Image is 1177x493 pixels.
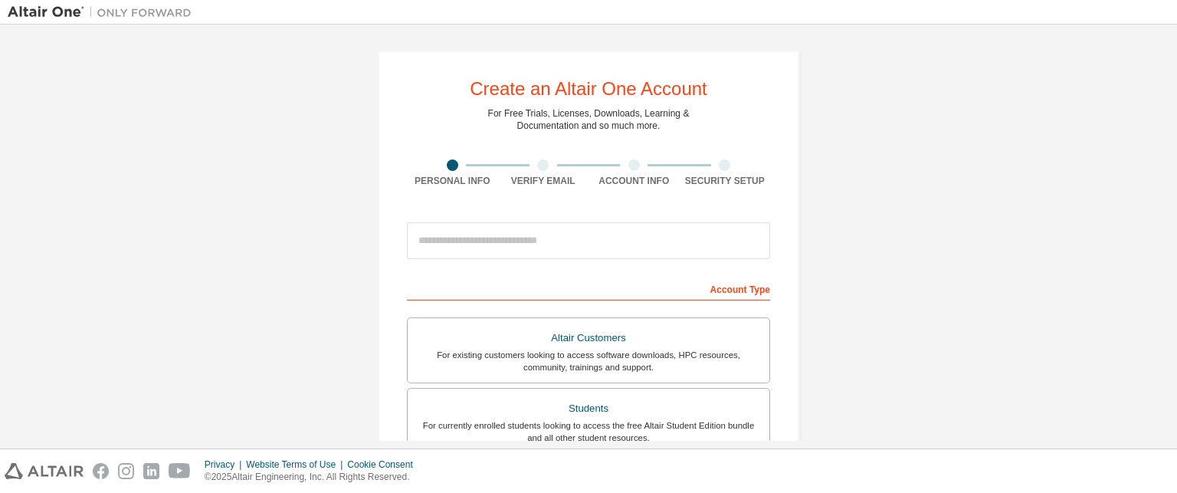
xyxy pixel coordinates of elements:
div: For currently enrolled students looking to access the free Altair Student Edition bundle and all ... [417,419,760,444]
img: instagram.svg [118,463,134,479]
div: Security Setup [680,175,771,187]
div: For existing customers looking to access software downloads, HPC resources, community, trainings ... [417,349,760,373]
div: Students [417,398,760,419]
img: youtube.svg [169,463,191,479]
div: Altair Customers [417,327,760,349]
div: Website Terms of Use [246,458,347,471]
img: facebook.svg [93,463,109,479]
div: Verify Email [498,175,589,187]
div: For Free Trials, Licenses, Downloads, Learning & Documentation and so much more. [488,107,690,132]
img: Altair One [8,5,199,20]
div: Account Type [407,276,770,301]
div: Create an Altair One Account [470,80,707,98]
div: Privacy [205,458,246,471]
div: Account Info [588,175,680,187]
img: linkedin.svg [143,463,159,479]
div: Personal Info [407,175,498,187]
div: Cookie Consent [347,458,421,471]
img: altair_logo.svg [5,463,84,479]
p: © 2025 Altair Engineering, Inc. All Rights Reserved. [205,471,422,484]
